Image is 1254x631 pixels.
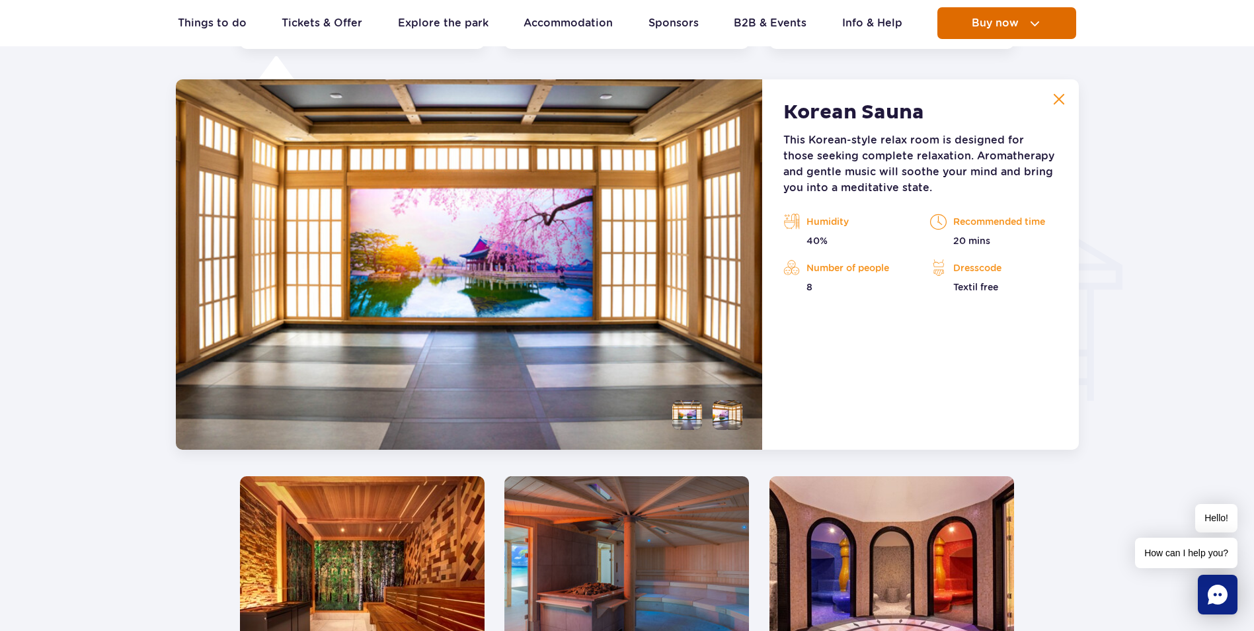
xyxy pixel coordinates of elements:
[398,7,489,39] a: Explore the park
[972,17,1019,29] span: Buy now
[937,7,1076,39] button: Buy now
[783,258,800,278] img: activities-orange.svg
[1198,575,1237,614] div: Chat
[783,212,800,231] img: saunas-orange.svg
[783,234,910,247] p: 40%
[783,132,1057,196] p: This Korean-style relax room is designed for those seeking complete relaxation. Aromatherapy and ...
[842,7,902,39] a: Info & Help
[930,280,1057,294] p: Textil free
[1135,538,1237,568] span: How can I help you?
[930,258,947,278] img: icon_outfit-orange.svg
[282,7,362,39] a: Tickets & Offer
[524,7,613,39] a: Accommodation
[734,7,806,39] a: B2B & Events
[783,212,910,231] p: Humidity
[930,212,947,231] img: time-orange.svg
[178,7,247,39] a: Things to do
[648,7,699,39] a: Sponsors
[930,212,1057,231] p: Recommended time
[1195,504,1237,532] span: Hello!
[783,101,924,124] strong: Korean Sauna
[930,258,1057,278] p: Dresscode
[783,258,910,278] p: Number of people
[783,280,910,294] p: 8
[930,234,1057,247] p: 20 mins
